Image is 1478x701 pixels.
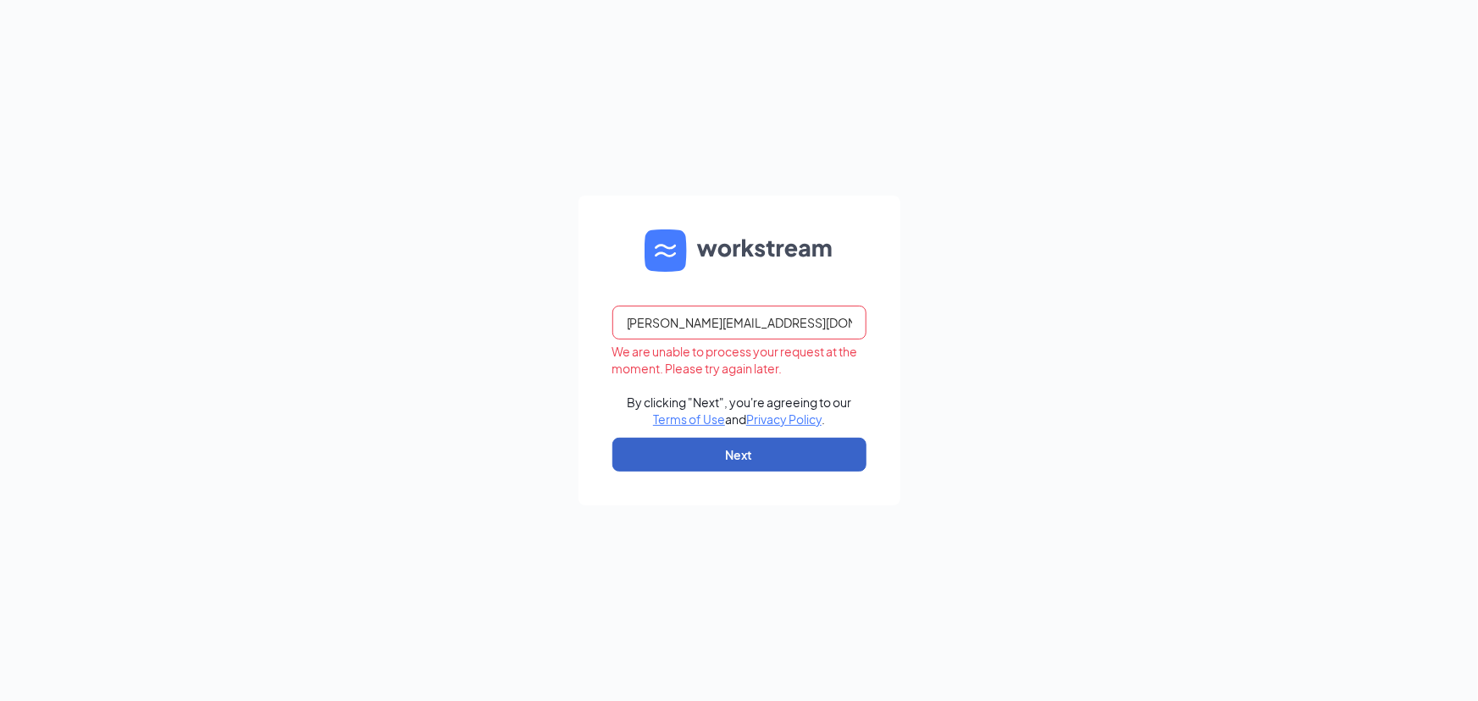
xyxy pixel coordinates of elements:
[612,438,866,472] button: Next
[612,343,866,377] div: We are unable to process your request at the moment. Please try again later.
[746,411,822,427] a: Privacy Policy
[645,229,834,272] img: WS logo and Workstream text
[653,411,725,427] a: Terms of Use
[612,306,866,339] input: Email
[627,394,851,428] div: By clicking "Next", you're agreeing to our and .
